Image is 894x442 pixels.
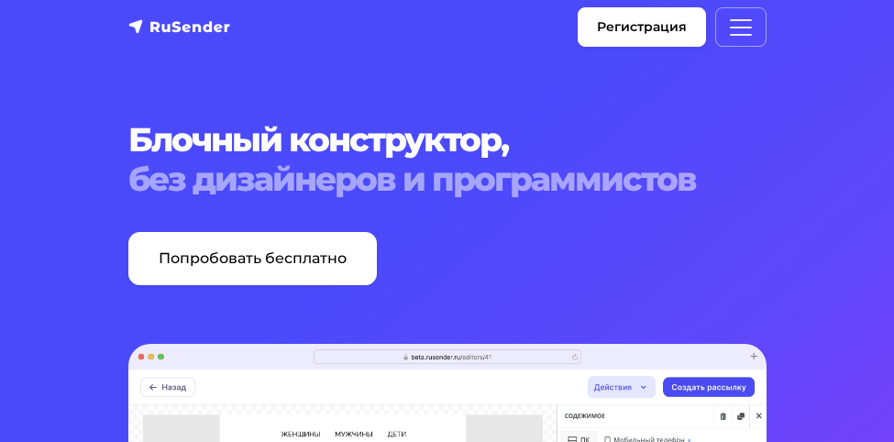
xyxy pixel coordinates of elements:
[715,7,767,47] button: Меню
[128,17,231,36] img: RuSender
[128,120,767,199] h1: Блочный конструктор,
[128,232,377,285] a: Попробовать бесплатно
[578,7,706,47] a: Регистрация
[128,160,767,199] span: без дизайнеров и программистов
